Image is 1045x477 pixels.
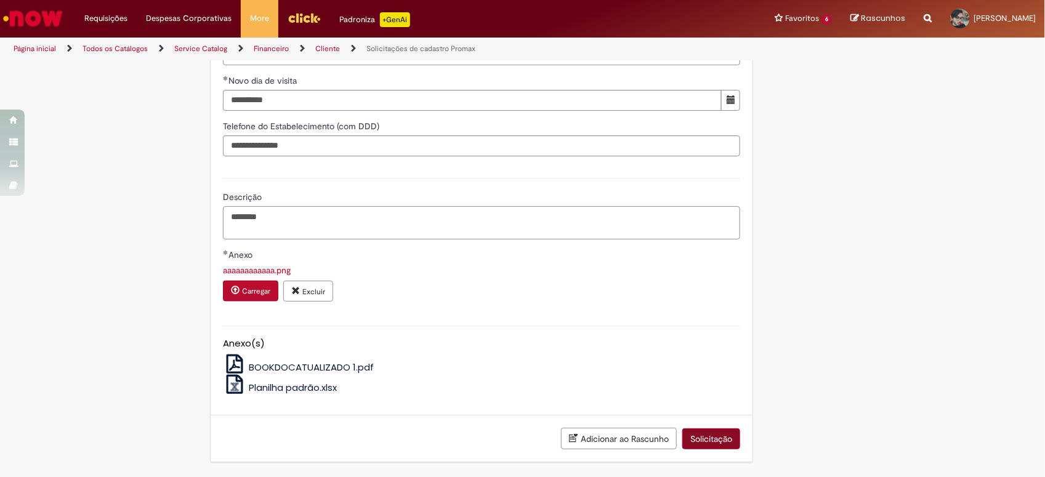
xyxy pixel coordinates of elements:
span: 6 [821,14,832,25]
span: Despesas Corporativas [146,12,232,25]
span: More [250,12,269,25]
a: Página inicial [14,44,56,54]
span: [PERSON_NAME] [974,13,1036,23]
a: BOOKDOCATUALIZADO 1.pdf [223,361,374,374]
input: Novo dia de visita 30 August 2025 Saturday [223,90,722,111]
p: +GenAi [380,12,410,27]
a: Todos os Catálogos [83,44,148,54]
input: Telefone do Estabelecimento (com DDD) [223,135,740,156]
h5: Anexo(s) [223,339,740,349]
span: Descrição [223,191,264,202]
button: Carregar anexo de Anexo Required [223,281,278,302]
a: Rascunhos [850,13,905,25]
span: Favoritos [785,12,819,25]
div: Padroniza [339,12,410,27]
small: Excluir [302,287,325,297]
small: Carregar [242,287,270,297]
span: Obrigatório Preenchido [223,250,228,255]
a: Service Catalog [174,44,227,54]
span: Telefone do Estabelecimento (com DDD) [223,121,382,132]
ul: Trilhas de página [9,38,687,60]
button: Mostrar calendário para Novo dia de visita [721,90,740,111]
a: Download de aaaaaaaaaaaa.png [223,265,291,276]
a: Solicitações de cadastro Promax [366,44,475,54]
button: Adicionar ao Rascunho [561,428,677,449]
img: ServiceNow [1,6,65,31]
a: Financeiro [254,44,289,54]
span: Anexo [228,249,255,260]
span: Obrigatório Preenchido [223,76,228,81]
a: Planilha padrão.xlsx [223,381,337,394]
span: Planilha padrão.xlsx [249,381,337,394]
textarea: Descrição [223,206,740,240]
span: Requisições [84,12,127,25]
img: click_logo_yellow_360x200.png [288,9,321,27]
button: Solicitação [682,428,740,449]
span: Novo dia de visita [228,75,299,86]
span: Rascunhos [861,12,905,24]
a: Cliente [315,44,340,54]
span: BOOKDOCATUALIZADO 1.pdf [249,361,374,374]
button: Excluir anexo aaaaaaaaaaaa.png [283,281,333,302]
